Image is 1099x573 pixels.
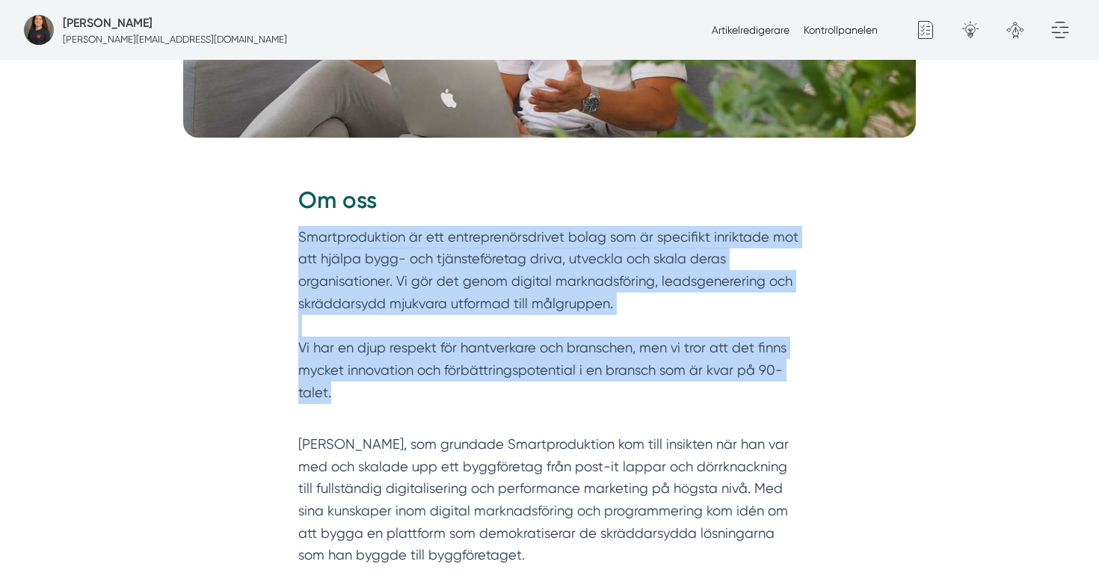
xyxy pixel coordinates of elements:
p: Smartproduktion är ett entreprenörsdrivet bolag som är specifikt inriktade mot att hjälpa bygg- o... [298,226,801,426]
h2: Om oss [298,184,801,226]
a: Kontrollpanelen [804,24,878,36]
h5: Administratör [63,13,153,32]
img: foretagsbild-pa-smartproduktion-ett-foretag-i-dalarnas-lan.jpg [24,15,54,45]
a: Artikelredigerare [712,24,789,36]
p: [PERSON_NAME][EMAIL_ADDRESS][DOMAIN_NAME] [63,32,287,46]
